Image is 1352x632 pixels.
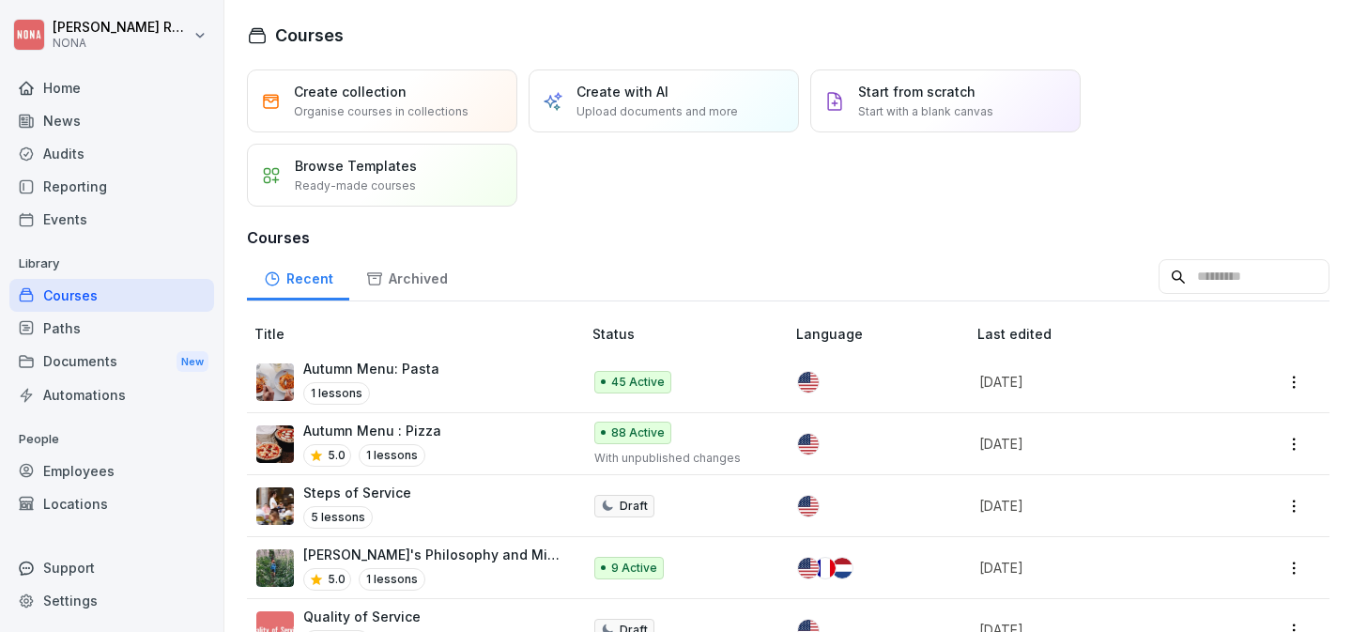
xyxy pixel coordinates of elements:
p: Draft [620,498,648,515]
p: NONA [53,37,190,50]
img: nl.svg [832,558,853,578]
p: Start from scratch [858,82,976,101]
p: [DATE] [979,372,1217,392]
div: Documents [9,345,214,379]
img: us.svg [798,434,819,455]
img: fr.svg [815,558,836,578]
a: Events [9,203,214,236]
a: Automations [9,378,214,411]
p: Browse Templates [295,156,417,176]
p: 5.0 [328,447,346,464]
img: us.svg [798,372,819,393]
p: Ready-made courses [295,177,416,194]
p: Create collection [294,82,407,101]
p: Upload documents and more [576,103,738,120]
p: Last edited [977,324,1239,344]
div: New [177,351,208,373]
p: 5 lessons [303,506,373,529]
p: People [9,424,214,455]
p: Create with AI [576,82,668,101]
p: [DATE] [979,558,1217,578]
a: DocumentsNew [9,345,214,379]
p: Autumn Menu : Pizza [303,421,441,440]
h3: Courses [247,226,1329,249]
p: Status [592,324,789,344]
p: Library [9,249,214,279]
h1: Courses [275,23,344,48]
p: Autumn Menu: Pasta [303,359,439,378]
a: Home [9,71,214,104]
a: News [9,104,214,137]
img: vd9hf8v6tixg1rgmgu18qv0n.png [256,487,294,525]
p: Start with a blank canvas [858,103,993,120]
img: us.svg [798,496,819,516]
p: 5.0 [328,571,346,588]
p: 1 lessons [359,568,425,591]
p: 1 lessons [359,444,425,467]
p: [PERSON_NAME]'s Philosophy and Mission [303,545,562,564]
a: Locations [9,487,214,520]
img: gigntzqtjbmfaqrmkhd4k4h3.png [256,425,294,463]
a: Paths [9,312,214,345]
img: us.svg [798,558,819,578]
a: Audits [9,137,214,170]
img: g03mw99o2jwb6tj6u9fgvrr5.png [256,363,294,401]
p: 45 Active [611,374,665,391]
a: Archived [349,253,464,301]
p: Quality of Service [303,607,421,626]
a: Courses [9,279,214,312]
img: cktznsg10ahe3ln2ptfp89y3.png [256,549,294,587]
a: Settings [9,584,214,617]
a: Recent [247,253,349,301]
p: Title [254,324,585,344]
p: [PERSON_NAME] Rondeux [53,20,190,36]
p: [DATE] [979,434,1217,454]
p: 9 Active [611,560,657,577]
a: Reporting [9,170,214,203]
p: Steps of Service [303,483,411,502]
p: [DATE] [979,496,1217,516]
p: 88 Active [611,424,665,441]
p: Language [796,324,970,344]
div: Support [9,551,214,584]
p: Organise courses in collections [294,103,469,120]
p: 1 lessons [303,382,370,405]
p: With unpublished changes [594,450,766,467]
a: Employees [9,455,214,487]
